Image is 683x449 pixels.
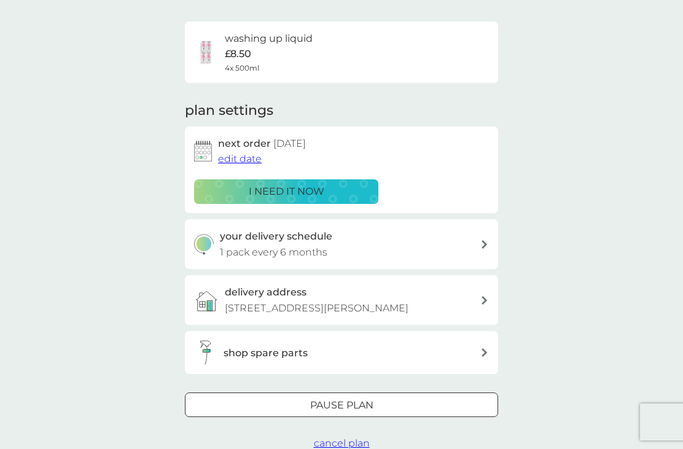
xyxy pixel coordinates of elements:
[220,228,332,244] h3: your delivery schedule
[185,331,498,374] button: shop spare parts
[185,101,273,120] h2: plan settings
[185,275,498,325] a: delivery address[STREET_ADDRESS][PERSON_NAME]
[185,392,498,417] button: Pause plan
[249,184,324,200] p: i need it now
[218,151,262,167] button: edit date
[225,62,259,74] span: 4x 500ml
[225,300,408,316] p: [STREET_ADDRESS][PERSON_NAME]
[273,138,306,149] span: [DATE]
[220,244,327,260] p: 1 pack every 6 months
[225,46,251,62] p: £8.50
[224,345,308,361] h3: shop spare parts
[194,179,378,204] button: i need it now
[194,40,219,64] img: washing up liquid
[185,219,498,269] button: your delivery schedule1 pack every 6 months
[218,136,306,152] h2: next order
[310,397,373,413] p: Pause plan
[225,284,306,300] h3: delivery address
[314,437,370,449] span: cancel plan
[218,153,262,165] span: edit date
[225,31,313,47] h6: washing up liquid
